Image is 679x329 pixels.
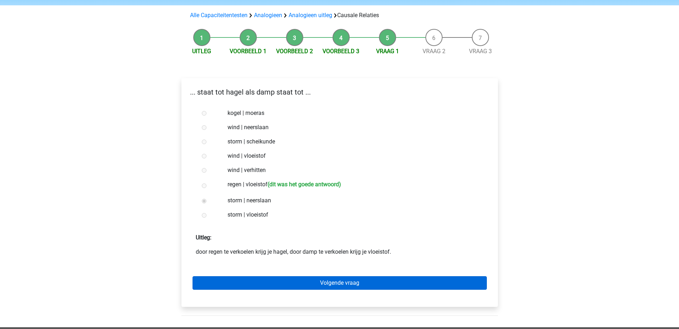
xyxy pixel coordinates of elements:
[254,12,282,19] a: Analogieen
[228,196,475,205] label: storm | neerslaan
[228,166,475,174] label: wind | verhitten
[193,276,487,290] a: Volgende vraag
[469,48,492,55] a: Vraag 3
[228,152,475,160] label: wind | vloeistof
[276,48,313,55] a: Voorbeeld 2
[268,181,341,188] h6: (dit was het goede antwoord)
[196,248,484,256] p: door regen te verkoelen krijg je hagel, door damp te verkoelen krijg je vloeistof.
[228,211,475,219] label: storm | vloeistof
[230,48,266,55] a: Voorbeeld 1
[192,48,211,55] a: Uitleg
[228,123,475,132] label: wind | neerslaan
[187,87,492,97] p: ... staat tot hagel als damp staat tot ...
[228,180,475,191] label: regen | vloeistof
[289,12,332,19] a: Analogieen uitleg
[187,11,492,20] div: Causale Relaties
[423,48,445,55] a: Vraag 2
[323,48,359,55] a: Voorbeeld 3
[228,109,475,117] label: kogel | moeras
[196,234,211,241] strong: Uitleg:
[376,48,399,55] a: Vraag 1
[190,12,248,19] a: Alle Capaciteitentesten
[228,137,475,146] label: storm | scheikunde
